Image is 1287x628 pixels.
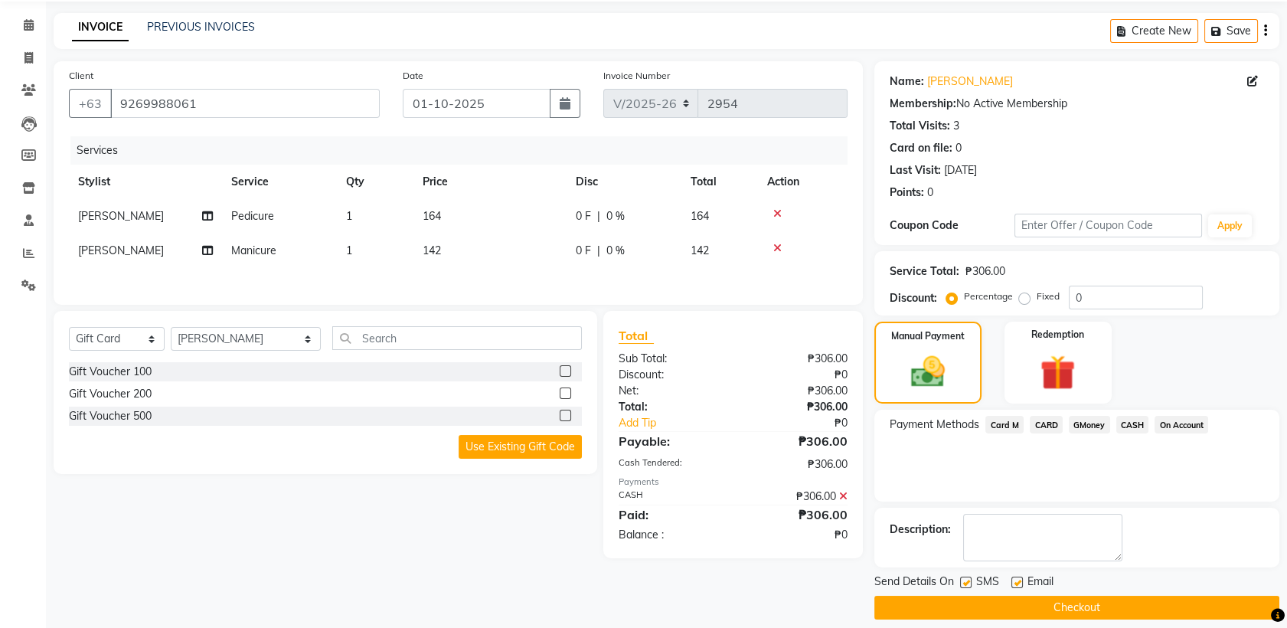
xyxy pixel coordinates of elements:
[733,351,860,367] div: ₱306.00
[890,417,979,433] span: Payment Methods
[110,89,380,118] input: Search by Name/Mobile/Email/Code
[607,432,733,450] div: Payable:
[733,399,860,415] div: ₱306.00
[944,162,977,178] div: [DATE]
[78,209,164,223] span: [PERSON_NAME]
[413,165,567,199] th: Price
[890,522,951,538] div: Description:
[758,165,848,199] th: Action
[607,489,733,505] div: CASH
[1204,19,1258,43] button: Save
[147,20,255,34] a: PREVIOUS INVOICES
[964,289,1013,303] label: Percentage
[72,14,129,41] a: INVOICE
[607,415,754,431] a: Add Tip
[890,74,924,90] div: Name:
[603,69,670,83] label: Invoice Number
[69,89,112,118] button: +63
[423,244,441,257] span: 142
[567,165,681,199] th: Disc
[890,218,1014,234] div: Coupon Code
[733,505,860,524] div: ₱306.00
[955,140,962,156] div: 0
[69,408,152,424] div: Gift Voucher 500
[597,208,600,224] span: |
[423,209,441,223] span: 164
[607,367,733,383] div: Discount:
[891,329,965,343] label: Manual Payment
[754,415,859,431] div: ₱0
[607,505,733,524] div: Paid:
[1014,214,1201,237] input: Enter Offer / Coupon Code
[1208,214,1252,237] button: Apply
[890,118,950,134] div: Total Visits:
[1029,351,1086,394] img: _gift.svg
[890,290,937,306] div: Discount:
[691,244,709,257] span: 142
[1110,19,1198,43] button: Create New
[231,209,274,223] span: Pedicure
[890,263,959,280] div: Service Total:
[597,243,600,259] span: |
[733,456,860,473] div: ₱306.00
[890,162,941,178] div: Last Visit:
[222,165,337,199] th: Service
[1069,416,1110,433] span: GMoney
[337,165,413,199] th: Qty
[607,456,733,473] div: Cash Tendered:
[733,489,860,505] div: ₱306.00
[900,352,955,391] img: _cash.svg
[1027,574,1053,593] span: Email
[607,383,733,399] div: Net:
[1030,416,1063,433] span: CARD
[890,96,1264,112] div: No Active Membership
[619,476,848,489] div: Payments
[607,527,733,543] div: Balance :
[69,364,152,380] div: Gift Voucher 100
[576,243,591,259] span: 0 F
[976,574,999,593] span: SMS
[1037,289,1060,303] label: Fixed
[576,208,591,224] span: 0 F
[1116,416,1149,433] span: CASH
[332,326,582,350] input: Search
[403,69,423,83] label: Date
[681,165,758,199] th: Total
[346,244,352,257] span: 1
[953,118,959,134] div: 3
[70,136,859,165] div: Services
[890,96,956,112] div: Membership:
[733,383,860,399] div: ₱306.00
[874,574,954,593] span: Send Details On
[607,351,733,367] div: Sub Total:
[874,596,1279,620] button: Checkout
[691,209,709,223] span: 164
[965,263,1005,280] div: ₱306.00
[69,165,222,199] th: Stylist
[733,367,860,383] div: ₱0
[733,527,860,543] div: ₱0
[927,185,933,201] div: 0
[927,74,1013,90] a: [PERSON_NAME]
[69,69,93,83] label: Client
[606,208,625,224] span: 0 %
[606,243,625,259] span: 0 %
[607,399,733,415] div: Total:
[346,209,352,223] span: 1
[619,328,654,344] span: Total
[231,244,276,257] span: Manicure
[890,140,952,156] div: Card on file:
[459,435,582,459] button: Use Existing Gift Code
[1155,416,1208,433] span: On Account
[69,386,152,402] div: Gift Voucher 200
[985,416,1024,433] span: Card M
[890,185,924,201] div: Points:
[78,244,164,257] span: [PERSON_NAME]
[733,432,860,450] div: ₱306.00
[1031,328,1084,342] label: Redemption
